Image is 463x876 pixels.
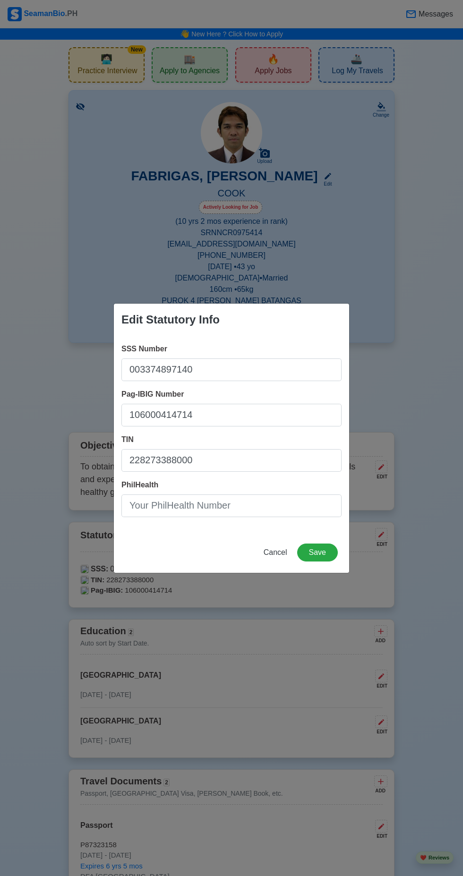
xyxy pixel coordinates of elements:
[257,544,293,561] button: Cancel
[121,449,342,472] input: Your TIN
[121,358,342,381] input: Your SSS Number
[121,481,158,489] span: PhilHealth
[121,494,342,517] input: Your PhilHealth Number
[121,345,167,353] span: SSS Number
[121,311,220,328] div: Edit Statutory Info
[264,548,287,556] span: Cancel
[297,544,338,561] button: Save
[121,404,342,426] input: Your Pag-IBIG Number
[121,390,184,398] span: Pag-IBIG Number
[121,435,134,443] span: TIN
